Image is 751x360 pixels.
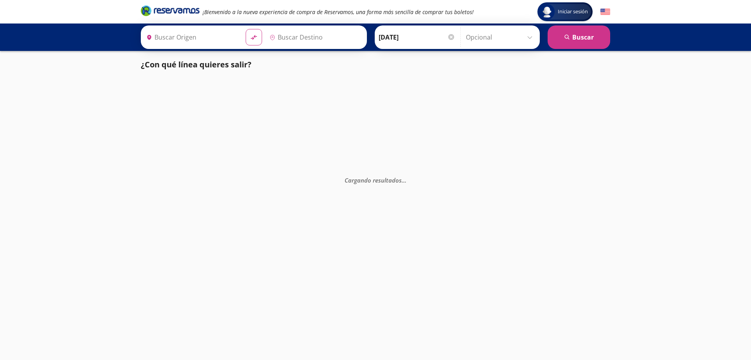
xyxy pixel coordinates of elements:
[548,25,610,49] button: Buscar
[141,59,252,71] p: ¿Con qué línea quieres salir?
[143,27,239,47] input: Buscar Origen
[405,176,406,184] span: .
[141,5,199,19] a: Brand Logo
[141,5,199,16] i: Brand Logo
[379,27,455,47] input: Elegir Fecha
[403,176,405,184] span: .
[345,176,406,184] em: Cargando resultados
[600,7,610,17] button: English
[266,27,363,47] input: Buscar Destino
[466,27,536,47] input: Opcional
[402,176,403,184] span: .
[203,8,474,16] em: ¡Bienvenido a la nueva experiencia de compra de Reservamos, una forma más sencilla de comprar tus...
[555,8,591,16] span: Iniciar sesión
